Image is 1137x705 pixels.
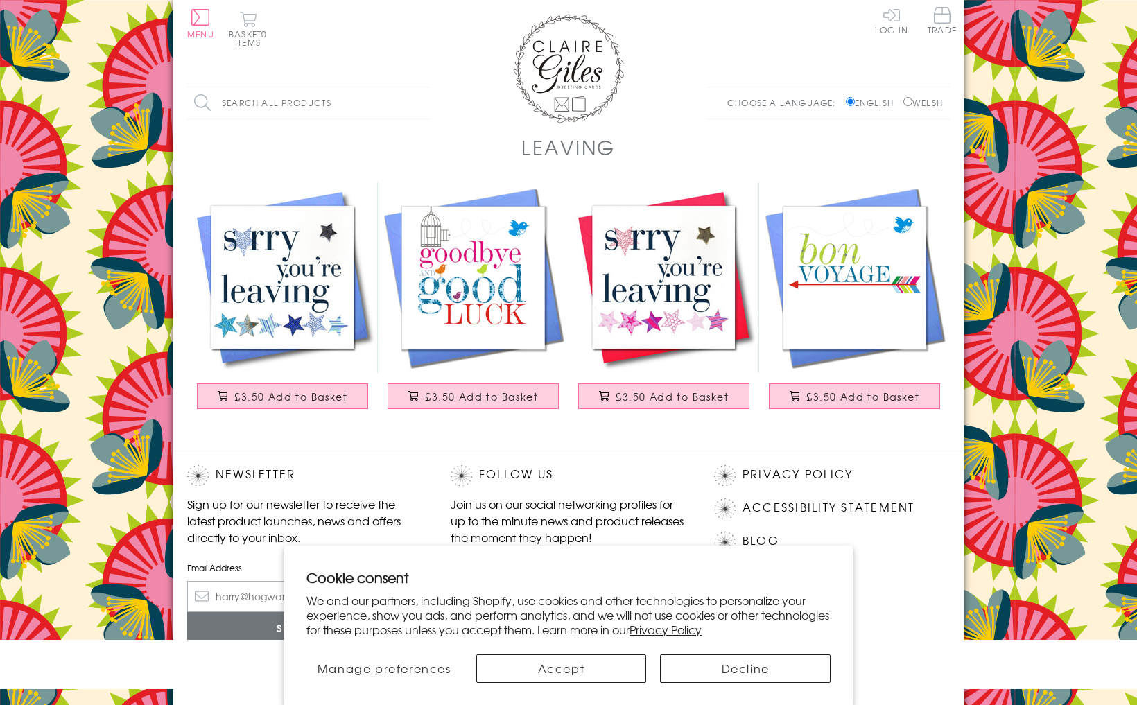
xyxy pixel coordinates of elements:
[568,182,759,423] a: Good Luck Card, Sorry You're Leaving Pink, Embellished with a padded star £3.50 Add to Basket
[187,562,423,574] label: Email Address
[306,654,462,683] button: Manage preferences
[187,465,423,486] h2: Newsletter
[187,28,214,40] span: Menu
[187,182,378,423] a: Good Luck Card, Sorry You're Leaving Blue, Embellished with a padded star £3.50 Add to Basket
[416,87,430,119] input: Search
[846,96,901,109] label: English
[928,7,957,37] a: Trade
[578,383,750,409] button: £3.50 Add to Basket
[388,383,559,409] button: £3.50 Add to Basket
[451,465,686,486] h2: Follow Us
[306,568,831,587] h2: Cookie consent
[521,133,616,162] h1: Leaving
[727,96,843,109] p: Choose a language:
[759,182,950,423] a: Good Luck Leaving Card, Arrow and Bird, Bon Voyage £3.50 Add to Basket
[903,97,912,106] input: Welsh
[229,11,267,46] button: Basket0 items
[451,496,686,546] p: Join us on our social networking profiles for up to the minute news and product releases the mome...
[306,593,831,636] p: We and our partners, including Shopify, use cookies and other technologies to personalize your ex...
[234,390,347,403] span: £3.50 Add to Basket
[928,7,957,34] span: Trade
[630,621,702,638] a: Privacy Policy
[759,182,950,373] img: Good Luck Leaving Card, Arrow and Bird, Bon Voyage
[476,654,647,683] button: Accept
[187,581,423,612] input: harry@hogwarts.edu
[616,390,729,403] span: £3.50 Add to Basket
[187,87,430,119] input: Search all products
[743,532,779,550] a: Blog
[743,498,915,517] a: Accessibility Statement
[425,390,538,403] span: £3.50 Add to Basket
[235,28,267,49] span: 0 items
[513,14,624,123] img: Claire Giles Greetings Cards
[743,465,853,484] a: Privacy Policy
[187,612,423,643] input: Subscribe
[197,383,369,409] button: £3.50 Add to Basket
[568,182,759,373] img: Good Luck Card, Sorry You're Leaving Pink, Embellished with a padded star
[846,97,855,106] input: English
[660,654,831,683] button: Decline
[378,182,568,423] a: Good Luck Leaving Card, Bird Card, Goodbye and Good Luck £3.50 Add to Basket
[187,182,378,373] img: Good Luck Card, Sorry You're Leaving Blue, Embellished with a padded star
[378,182,568,373] img: Good Luck Leaving Card, Bird Card, Goodbye and Good Luck
[875,7,908,34] a: Log In
[806,390,919,403] span: £3.50 Add to Basket
[187,496,423,546] p: Sign up for our newsletter to receive the latest product launches, news and offers directly to yo...
[769,383,941,409] button: £3.50 Add to Basket
[187,9,214,38] button: Menu
[903,96,943,109] label: Welsh
[318,660,451,677] span: Manage preferences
